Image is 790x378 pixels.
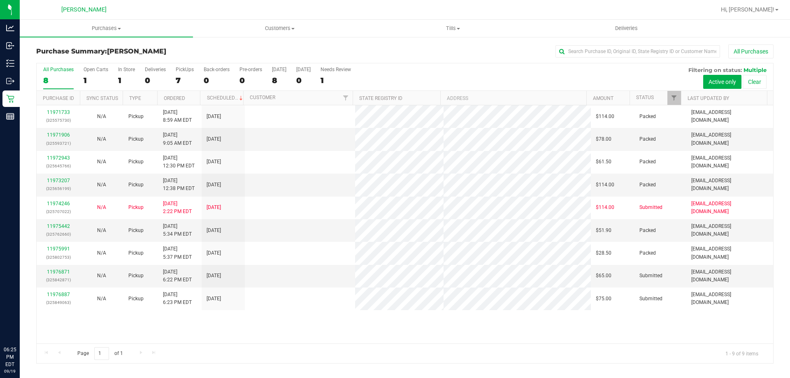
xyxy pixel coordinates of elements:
span: Not Applicable [97,114,106,119]
span: Packed [639,135,656,143]
span: Submitted [639,204,662,211]
h3: Purchase Summary: [36,48,282,55]
input: Search Purchase ID, Original ID, State Registry ID or Customer Name... [555,45,720,58]
a: Filter [667,91,681,105]
span: Pickup [128,227,144,234]
span: [DATE] 9:05 AM EDT [163,131,192,147]
span: $28.50 [596,249,611,257]
p: (325656199) [42,185,75,192]
span: Pickup [128,204,144,211]
span: $75.00 [596,295,611,303]
span: Hi, [PERSON_NAME]! [721,6,774,13]
div: 1 [118,76,135,85]
span: Submitted [639,272,662,280]
span: Packed [639,113,656,121]
div: PickUps [176,67,194,72]
span: [DATE] [207,135,221,143]
span: [EMAIL_ADDRESS][DOMAIN_NAME] [691,131,768,147]
span: 1 - 9 of 9 items [719,347,765,359]
a: Tills [366,20,539,37]
button: N/A [97,272,106,280]
a: Purchases [20,20,193,37]
div: 0 [145,76,166,85]
p: (325645766) [42,162,75,170]
div: [DATE] [272,67,286,72]
span: $114.00 [596,181,614,189]
span: [EMAIL_ADDRESS][DOMAIN_NAME] [691,268,768,284]
span: [DATE] 6:22 PM EDT [163,268,192,284]
button: N/A [97,295,106,303]
span: Not Applicable [97,273,106,278]
span: Submitted [639,295,662,303]
span: [DATE] [207,158,221,166]
p: 09/19 [4,368,16,374]
span: [EMAIL_ADDRESS][DOMAIN_NAME] [691,223,768,238]
span: [DATE] [207,113,221,121]
inline-svg: Inventory [6,59,14,67]
div: In Store [118,67,135,72]
iframe: Resource center unread badge [24,311,34,321]
span: Not Applicable [97,182,106,188]
div: 8 [43,76,74,85]
div: 1 [84,76,108,85]
button: All Purchases [728,44,774,58]
p: (325593721) [42,139,75,147]
span: [DATE] 12:38 PM EDT [163,177,195,192]
span: [DATE] [207,181,221,189]
a: 11974246 [47,201,70,206]
input: 1 [94,347,109,360]
span: Pickup [128,249,144,257]
p: (325849063) [42,299,75,306]
span: Customers [193,25,366,32]
span: Packed [639,227,656,234]
button: N/A [97,249,106,257]
a: 11971906 [47,132,70,138]
inline-svg: Reports [6,112,14,121]
button: N/A [97,181,106,189]
button: N/A [97,158,106,166]
span: [DATE] 2:22 PM EDT [163,200,192,216]
span: [EMAIL_ADDRESS][DOMAIN_NAME] [691,291,768,306]
span: Multiple [744,67,767,73]
p: (325802753) [42,253,75,261]
span: Not Applicable [97,204,106,210]
p: (325762660) [42,230,75,238]
span: Pickup [128,135,144,143]
button: Active only [703,75,741,89]
a: Customers [193,20,366,37]
span: [EMAIL_ADDRESS][DOMAIN_NAME] [691,154,768,170]
span: Packed [639,249,656,257]
span: [DATE] 8:59 AM EDT [163,109,192,124]
span: [DATE] 5:34 PM EDT [163,223,192,238]
span: Filtering on status: [688,67,742,73]
inline-svg: Analytics [6,24,14,32]
p: (325842871) [42,276,75,284]
a: 11975991 [47,246,70,252]
a: 11975442 [47,223,70,229]
span: $78.00 [596,135,611,143]
a: Deliveries [540,20,713,37]
div: [DATE] [296,67,311,72]
div: Deliveries [145,67,166,72]
a: Type [129,95,141,101]
span: $51.90 [596,227,611,234]
span: [DATE] [207,249,221,257]
a: Amount [593,95,613,101]
div: Back-orders [204,67,230,72]
span: Not Applicable [97,296,106,301]
inline-svg: Outbound [6,77,14,85]
span: Pickup [128,113,144,121]
p: (325707022) [42,208,75,216]
a: Scheduled [207,95,244,101]
span: Not Applicable [97,159,106,165]
div: 0 [239,76,262,85]
div: All Purchases [43,67,74,72]
span: [PERSON_NAME] [61,6,107,13]
a: State Registry ID [359,95,402,101]
a: 11976887 [47,292,70,297]
span: $65.00 [596,272,611,280]
span: Pickup [128,158,144,166]
span: $61.50 [596,158,611,166]
div: Pre-orders [239,67,262,72]
span: [DATE] [207,204,221,211]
